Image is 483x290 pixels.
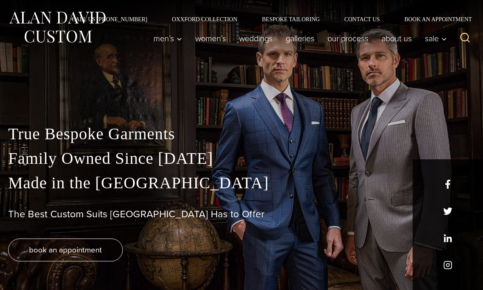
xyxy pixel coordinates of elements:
[29,244,102,256] span: book an appointment
[455,29,475,48] button: View Search Form
[189,30,232,47] a: Women’s
[279,30,321,47] a: Galleries
[59,16,160,22] a: Call Us [PHONE_NUMBER]
[153,34,182,42] span: Men’s
[425,34,447,42] span: Sale
[59,16,475,22] nav: Secondary Navigation
[232,30,279,47] a: weddings
[8,208,475,220] h1: The Best Custom Suits [GEOGRAPHIC_DATA] Has to Offer
[8,122,475,195] p: True Bespoke Garments Family Owned Since [DATE] Made in the [GEOGRAPHIC_DATA]
[392,16,475,22] a: Book an Appointment
[8,239,123,261] a: book an appointment
[375,30,418,47] a: About Us
[147,30,451,47] nav: Primary Navigation
[332,16,392,22] a: Contact Us
[250,16,332,22] a: Bespoke Tailoring
[321,30,375,47] a: Our Process
[160,16,250,22] a: Oxxford Collection
[8,9,106,45] img: Alan David Custom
